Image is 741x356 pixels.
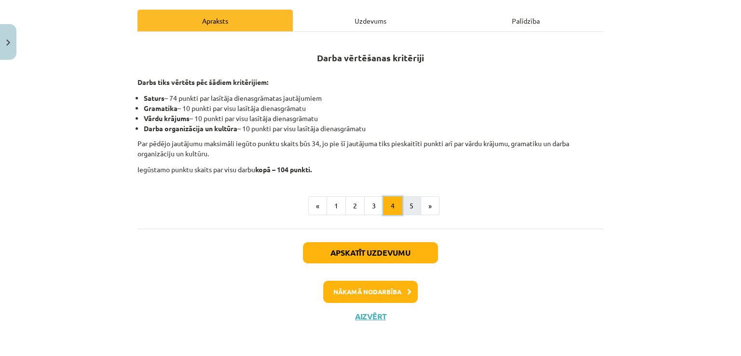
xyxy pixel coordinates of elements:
strong: Saturs [144,94,165,102]
button: Nākamā nodarbība [323,281,418,303]
strong: Vārdu krājums [144,114,190,123]
strong: kopā – 104 punkti. [255,165,312,174]
button: » [421,196,439,216]
div: Palīdzība [448,10,604,31]
div: Uzdevums [293,10,448,31]
li: – 10 punkti par visu lasītāja dienasgrāmatu [144,113,604,123]
button: 1 [327,196,346,216]
li: – 10 punkti par visu lasītāja dienasgrāmatu [144,103,604,113]
nav: Page navigation example [137,196,604,216]
p: Par pēdējo jautājumu maksimāli iegūto punktu skaits būs 34, jo pie šī jautājuma tiks pieskaitīti ... [137,138,604,159]
button: « [308,196,327,216]
strong: Gramatika [144,104,178,112]
button: Aizvērt [352,312,389,321]
button: Apskatīt uzdevumu [303,242,438,263]
img: icon-close-lesson-0947bae3869378f0d4975bcd49f059093ad1ed9edebbc8119c70593378902aed.svg [6,40,10,46]
li: – 74 punkti par lasītāja dienasgrāmatas jautājumiem [144,93,604,103]
button: 5 [402,196,421,216]
p: Iegūstamo punktu skaits par visu darbu [137,164,604,175]
strong: Darbs tiks vērtēts pēc šādiem kritērijiem: [137,78,268,86]
strong: Darba vērtēšanas kritēriji [317,52,424,63]
button: 4 [383,196,402,216]
button: 2 [345,196,365,216]
li: – 10 punkti par visu lasītāja dienasgrāmatu [144,123,604,134]
button: 3 [364,196,384,216]
strong: Darba organizācija un kultūra [144,124,237,133]
div: Apraksts [137,10,293,31]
